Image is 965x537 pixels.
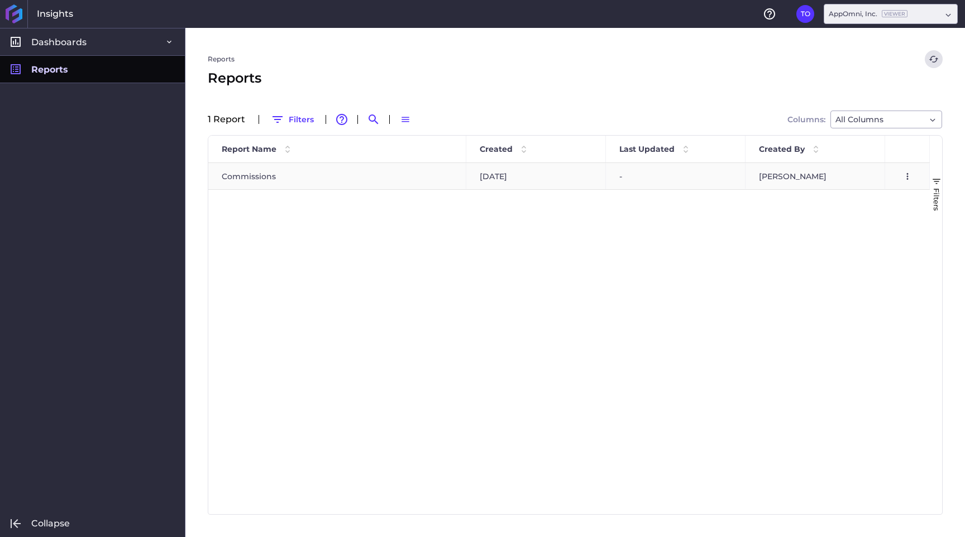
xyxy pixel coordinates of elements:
[31,36,87,48] span: Dashboards
[208,68,261,88] span: Reports
[222,144,276,154] span: Report Name
[835,113,883,126] span: All Columns
[932,188,941,211] span: Filters
[606,163,746,189] div: -
[882,10,907,17] ins: Viewer
[925,50,943,68] button: Refresh
[208,54,235,64] a: Reports
[899,167,916,185] button: User Menu
[208,163,930,190] div: Press SPACE to select this row.
[31,517,70,529] span: Collapse
[208,115,252,124] div: 1 Report
[31,64,68,75] span: Reports
[480,144,513,154] span: Created
[787,116,825,123] span: Columns:
[266,111,319,128] button: Filters
[619,144,675,154] span: Last Updated
[761,5,778,23] button: Help
[466,163,606,189] div: [DATE]
[208,163,466,189] div: Commissions
[365,111,383,128] button: Search by
[824,4,958,24] div: Dropdown select
[746,163,885,189] div: [PERSON_NAME]
[796,5,814,23] button: User Menu
[759,144,805,154] span: Created By
[829,9,907,19] div: AppOmni, Inc.
[830,111,942,128] div: Dropdown select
